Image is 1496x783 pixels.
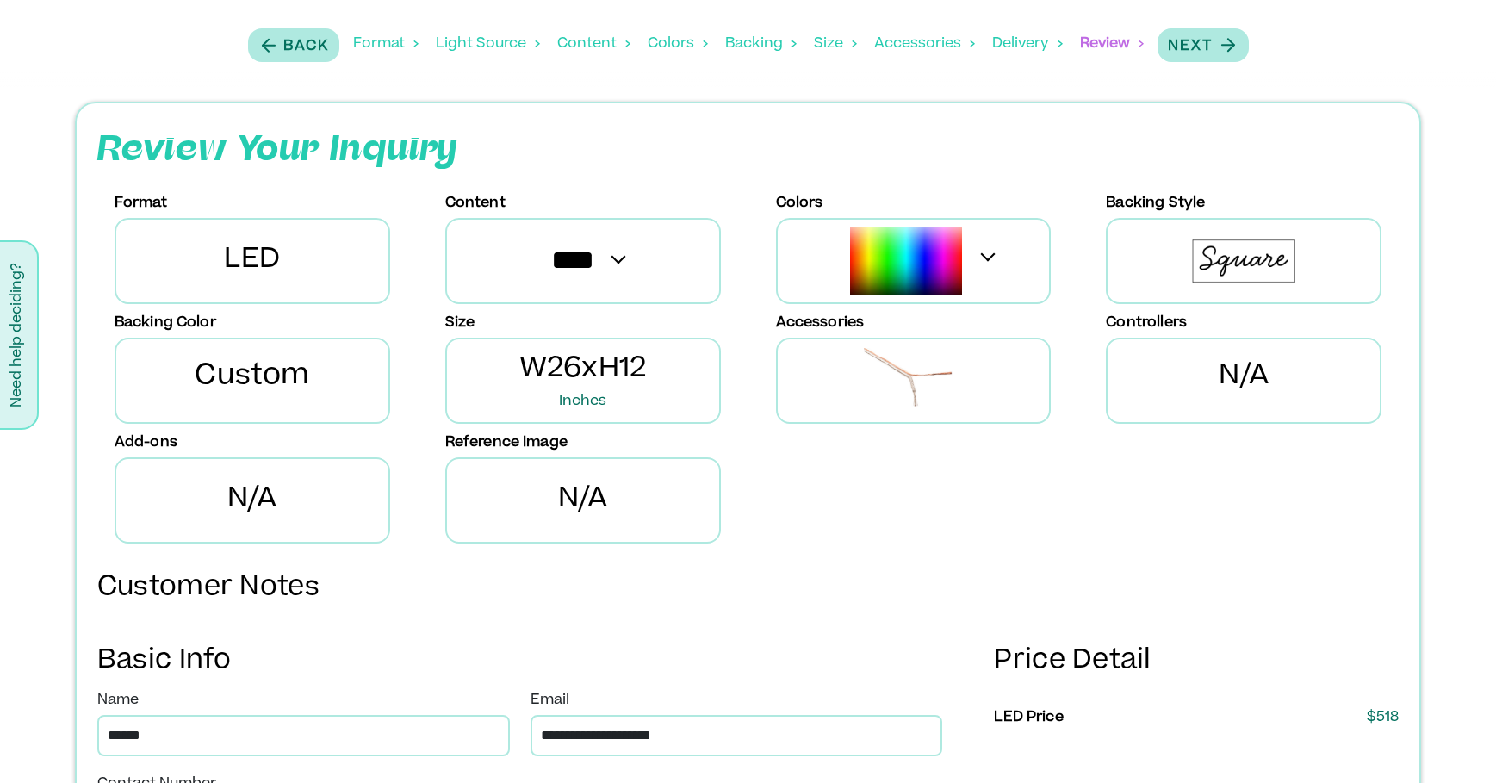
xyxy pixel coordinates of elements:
div: Review [1080,17,1144,71]
label: Email [531,690,569,711]
p: Next [1168,36,1213,57]
img: Backing Img [1178,228,1309,294]
span: W26xH12 [519,350,647,412]
p: Backing Style [1106,193,1205,214]
p: Price Detail [994,643,1399,681]
button: Next [1158,28,1249,62]
label: Name [97,690,139,711]
p: Customer Notes [97,569,1399,608]
p: Basic Info [97,643,943,681]
button: Back [248,28,339,62]
div: Colors [648,17,708,71]
div: Content [557,17,630,71]
p: Backing Color [115,313,216,333]
div: Size [814,17,857,71]
div: Format [353,17,419,71]
p: Format [115,193,167,214]
p: Content [445,193,506,214]
p: Reference Image [445,432,568,453]
p: $ 518 [1367,707,1400,728]
p: Accessories [776,313,865,333]
p: Controllers [1106,313,1187,333]
p: Size [445,313,475,333]
p: Add-ons [115,432,177,453]
div: Backing [725,17,797,71]
p: LED Price [994,707,1063,728]
div: Delivery [992,17,1063,71]
span: Inches [519,391,647,412]
p: N/A [558,480,608,521]
p: Back [283,36,329,57]
p: Custom [195,357,309,405]
p: Review Your Inquiry [97,124,460,176]
div: Light Source [436,17,540,71]
p: Colors [776,193,823,214]
p: LED [224,240,280,282]
p: N/A [1219,357,1269,405]
img: Img Image /static/media/CustomColors.6b8c75e88e752b3622aa.png1 [850,227,962,295]
p: N/A [227,480,277,521]
div: Accessories [874,17,975,71]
